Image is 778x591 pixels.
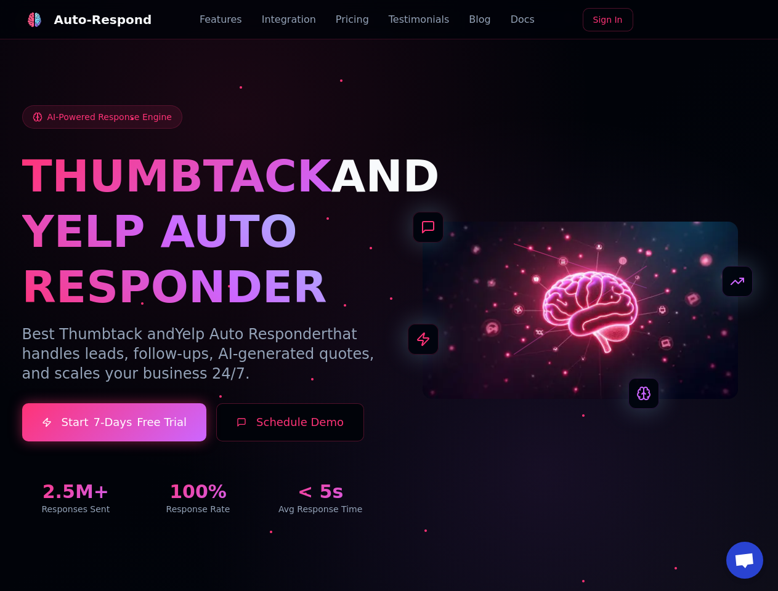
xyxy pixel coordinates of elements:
span: Yelp Auto Responder [175,326,327,343]
a: Docs [511,12,535,27]
div: Response Rate [144,503,252,515]
iframe: Sign in with Google Button [637,7,763,34]
p: Best Thumbtack and that handles leads, follow-ups, AI-generated quotes, and scales your business ... [22,324,375,384]
a: Sign In [583,8,633,31]
div: 2.5M+ [22,481,130,503]
a: Start7-DaysFree Trial [22,403,207,441]
img: logo.svg [27,12,42,27]
span: 7-Days [93,414,132,431]
span: AI-Powered Response Engine [47,111,172,123]
a: Integration [262,12,316,27]
span: AND [331,150,440,202]
div: 100% [144,481,252,503]
a: Blog [469,12,490,27]
a: Features [200,12,242,27]
span: THUMBTACK [22,150,331,202]
a: Auto-Respond [22,7,152,32]
div: Avg Response Time [267,503,375,515]
button: Schedule Demo [216,403,364,441]
div: Responses Sent [22,503,130,515]
div: < 5s [267,481,375,503]
a: Open chat [726,542,763,579]
a: Testimonials [389,12,450,27]
a: Pricing [336,12,369,27]
div: Auto-Respond [54,11,152,28]
img: AI Neural Network Brain [423,222,738,399]
h1: YELP AUTO RESPONDER [22,204,375,315]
